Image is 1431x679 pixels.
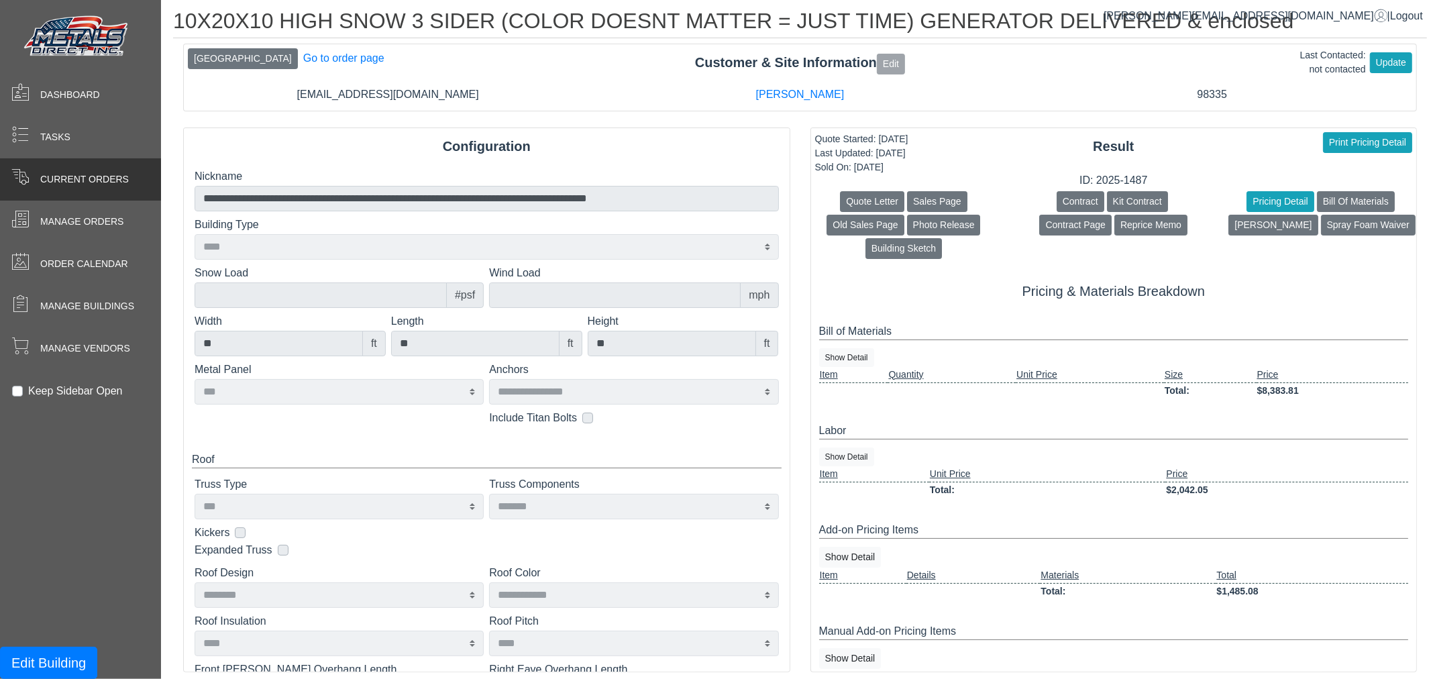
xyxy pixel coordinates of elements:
[1257,367,1408,383] td: Price
[929,482,1166,498] td: Total:
[182,87,594,103] div: [EMAIL_ADDRESS][DOMAIN_NAME]
[1370,52,1412,73] button: Update
[819,283,1409,299] h5: Pricing & Materials Breakdown
[819,648,882,669] button: Show Detail
[1323,132,1412,153] button: Print Pricing Detail
[819,423,1409,439] div: Labor
[1165,482,1408,498] td: $2,042.05
[489,265,778,281] label: Wind Load
[840,191,904,212] button: Quote Letter
[865,238,943,259] button: Building Sketch
[815,160,908,174] div: Sold On: [DATE]
[815,146,908,160] div: Last Updated: [DATE]
[819,623,1409,640] div: Manual Add-on Pricing Items
[815,132,908,146] div: Quote Started: [DATE]
[391,313,582,329] label: Length
[489,613,778,629] label: Roof Pitch
[811,172,1417,189] div: ID: 2025-1487
[40,172,129,187] span: Current Orders
[1216,568,1408,584] td: Total
[1164,382,1257,399] td: Total:
[819,323,1409,340] div: Bill of Materials
[195,168,779,185] label: Nickname
[1016,367,1164,383] td: Unit Price
[929,466,1166,482] td: Unit Price
[173,8,1427,38] h1: 10X20X10 HIGH SNOW 3 SIDER (COLOR DOESNT MATTER = JUST TIME) GENERATOR DELIVERED & enclosed
[819,348,874,367] button: Show Detail
[819,448,874,466] button: Show Detail
[877,54,905,74] button: Edit
[184,52,1416,74] div: Customer & Site Information
[489,362,778,378] label: Anchors
[819,547,882,568] button: Show Detail
[1104,10,1387,21] a: [PERSON_NAME][EMAIL_ADDRESS][DOMAIN_NAME]
[888,367,1016,383] td: Quantity
[819,367,888,383] td: Item
[28,383,123,399] label: Keep Sidebar Open
[489,662,778,678] label: Right Eave Overhang Length
[195,613,484,629] label: Roof Insulation
[1165,466,1408,482] td: Price
[740,282,778,308] div: mph
[40,299,134,313] span: Manage Buildings
[827,215,904,236] button: Old Sales Page
[195,265,484,281] label: Snow Load
[811,136,1417,156] div: Result
[588,313,779,329] label: Height
[40,130,70,144] span: Tasks
[195,525,229,541] label: Kickers
[195,565,484,581] label: Roof Design
[1107,191,1168,212] button: Kit Contract
[303,52,384,64] a: Go to order page
[1216,583,1408,599] td: $1,485.08
[1300,48,1366,76] div: Last Contacted: not contacted
[195,217,779,233] label: Building Type
[906,568,1041,584] td: Details
[1321,215,1416,236] button: Spray Foam Waiver
[819,522,1409,539] div: Add-on Pricing Items
[184,136,790,156] div: Configuration
[188,48,298,69] button: [GEOGRAPHIC_DATA]
[195,362,484,378] label: Metal Panel
[195,476,484,492] label: Truss Type
[192,452,782,468] div: Roof
[1247,191,1314,212] button: Pricing Detail
[1006,87,1418,103] div: 98335
[489,476,778,492] label: Truss Components
[819,466,929,482] td: Item
[1039,215,1112,236] button: Contract Page
[40,88,100,102] span: Dashboard
[489,410,577,426] label: Include Titan Bolts
[755,331,779,356] div: ft
[40,257,128,271] span: Order Calendar
[362,331,386,356] div: ft
[1114,215,1187,236] button: Reprice Memo
[1317,191,1395,212] button: Bill Of Materials
[907,215,981,236] button: Photo Release
[1164,367,1257,383] td: Size
[446,282,484,308] div: #psf
[1057,191,1104,212] button: Contract
[1257,382,1408,399] td: $8,383.81
[40,215,123,229] span: Manage Orders
[1228,215,1318,236] button: [PERSON_NAME]
[195,662,484,678] label: Front [PERSON_NAME] Overhang Length
[1104,8,1423,24] div: |
[20,12,134,62] img: Metals Direct Inc Logo
[907,191,967,212] button: Sales Page
[1040,583,1216,599] td: Total:
[756,89,845,100] a: [PERSON_NAME]
[40,342,130,356] span: Manage Vendors
[489,565,778,581] label: Roof Color
[195,542,272,558] label: Expanded Truss
[195,313,386,329] label: Width
[819,568,906,584] td: Item
[1390,10,1423,21] span: Logout
[1040,568,1216,584] td: Materials
[559,331,582,356] div: ft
